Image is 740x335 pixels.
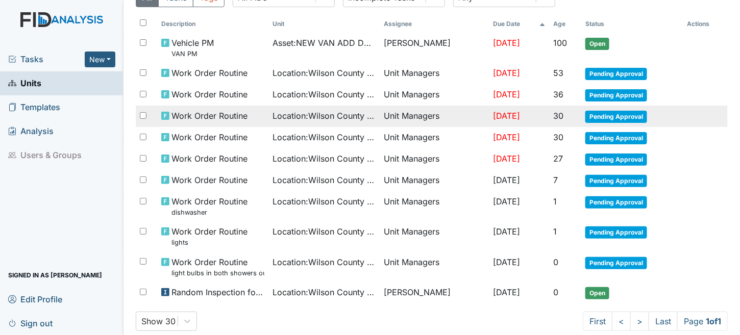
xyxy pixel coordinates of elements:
[8,123,54,139] span: Analysis
[585,38,609,50] span: Open
[581,15,683,33] th: Toggle SortBy
[8,99,60,115] span: Templates
[273,286,376,298] span: Location : Wilson County CS
[583,312,612,331] a: First
[8,53,85,65] a: Tasks
[171,268,264,278] small: light bulbs in both showers out
[554,175,558,185] span: 7
[171,208,248,217] small: dishwasher
[554,38,568,48] span: 100
[585,89,647,101] span: Pending Approval
[494,196,521,207] span: [DATE]
[380,106,489,127] td: Unit Managers
[171,67,248,79] span: Work Order Routine
[171,110,248,122] span: Work Order Routine
[489,15,550,33] th: Toggle SortBy
[380,148,489,170] td: Unit Managers
[585,226,647,239] span: Pending Approval
[494,257,521,267] span: [DATE]
[585,68,647,80] span: Pending Approval
[554,257,559,267] span: 0
[494,68,521,78] span: [DATE]
[550,15,582,33] th: Toggle SortBy
[706,316,721,326] strong: 1 of 1
[585,287,609,299] span: Open
[585,132,647,144] span: Pending Approval
[585,175,647,187] span: Pending Approval
[585,111,647,123] span: Pending Approval
[554,132,564,142] span: 30
[380,252,489,282] td: Unit Managers
[554,196,557,207] span: 1
[380,191,489,221] td: Unit Managers
[273,174,376,186] span: Location : Wilson County CS
[380,170,489,191] td: Unit Managers
[585,257,647,269] span: Pending Approval
[141,315,176,327] div: Show 30
[157,15,268,33] th: Toggle SortBy
[380,84,489,106] td: Unit Managers
[649,312,678,331] a: Last
[583,312,728,331] nav: task-pagination
[171,225,248,247] span: Work Order Routine lights
[273,195,376,208] span: Location : Wilson County CS
[554,89,564,99] span: 36
[8,291,62,307] span: Edit Profile
[380,221,489,251] td: Unit Managers
[380,282,489,303] td: [PERSON_NAME]
[171,152,248,165] span: Work Order Routine
[273,37,376,49] span: Asset : NEW VAN ADD DETAILS
[554,111,564,121] span: 30
[8,315,53,331] span: Sign out
[494,175,521,185] span: [DATE]
[273,256,376,268] span: Location : Wilson County CS
[554,287,559,297] span: 0
[171,131,248,143] span: Work Order Routine
[494,89,521,99] span: [DATE]
[494,287,521,297] span: [DATE]
[677,312,728,331] span: Page
[171,88,248,100] span: Work Order Routine
[8,75,41,91] span: Units
[171,238,248,247] small: lights
[171,256,264,278] span: Work Order Routine light bulbs in both showers out
[273,131,376,143] span: Location : Wilson County CS
[585,196,647,209] span: Pending Approval
[554,153,563,164] span: 27
[554,226,557,237] span: 1
[683,15,728,33] th: Actions
[171,286,264,298] span: Random Inspection for AM
[494,132,521,142] span: [DATE]
[585,153,647,166] span: Pending Approval
[8,267,102,283] span: Signed in as [PERSON_NAME]
[494,111,521,121] span: [DATE]
[171,49,214,59] small: VAN PM
[273,152,376,165] span: Location : Wilson County CS
[380,33,489,63] td: [PERSON_NAME]
[380,127,489,148] td: Unit Managers
[85,51,115,67] button: New
[171,37,214,59] span: Vehicle PM VAN PM
[380,63,489,84] td: Unit Managers
[273,110,376,122] span: Location : Wilson County CS
[554,68,564,78] span: 53
[494,38,521,48] span: [DATE]
[630,312,649,331] a: >
[494,153,521,164] span: [DATE]
[171,174,248,186] span: Work Order Routine
[273,67,376,79] span: Location : Wilson County CS
[380,15,489,33] th: Assignee
[268,15,380,33] th: Toggle SortBy
[171,195,248,217] span: Work Order Routine dishwasher
[273,225,376,238] span: Location : Wilson County CS
[273,88,376,100] span: Location : Wilson County CS
[140,19,146,26] input: Toggle All Rows Selected
[612,312,631,331] a: <
[494,226,521,237] span: [DATE]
